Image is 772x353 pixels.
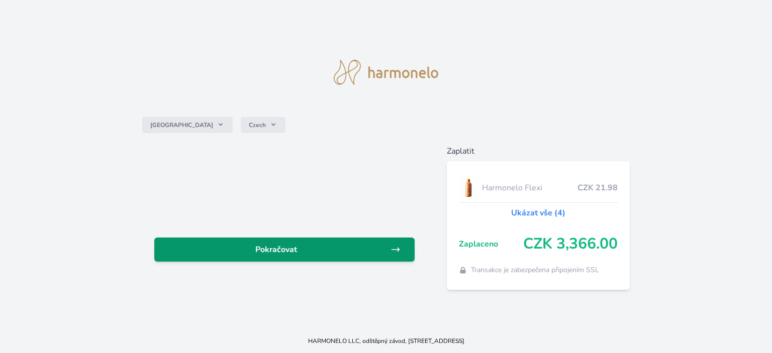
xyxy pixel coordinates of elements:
a: Ukázat vše (4) [511,207,565,219]
span: Zaplaceno [459,238,523,250]
button: [GEOGRAPHIC_DATA] [142,117,233,133]
a: Pokračovat [154,238,415,262]
span: [GEOGRAPHIC_DATA] [150,121,213,129]
span: CZK 3,366.00 [523,235,618,253]
h6: Zaplatit [447,145,630,157]
span: Transakce je zabezpečena připojením SSL [471,265,599,275]
img: logo.svg [334,60,438,85]
span: Harmonelo Flexi [482,182,577,194]
span: CZK 21.98 [577,182,618,194]
span: Pokračovat [162,244,391,256]
img: CLEAN_FLEXI_se_stinem_x-hi_(1)-lo.jpg [459,175,478,200]
span: Czech [249,121,266,129]
button: Czech [241,117,285,133]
